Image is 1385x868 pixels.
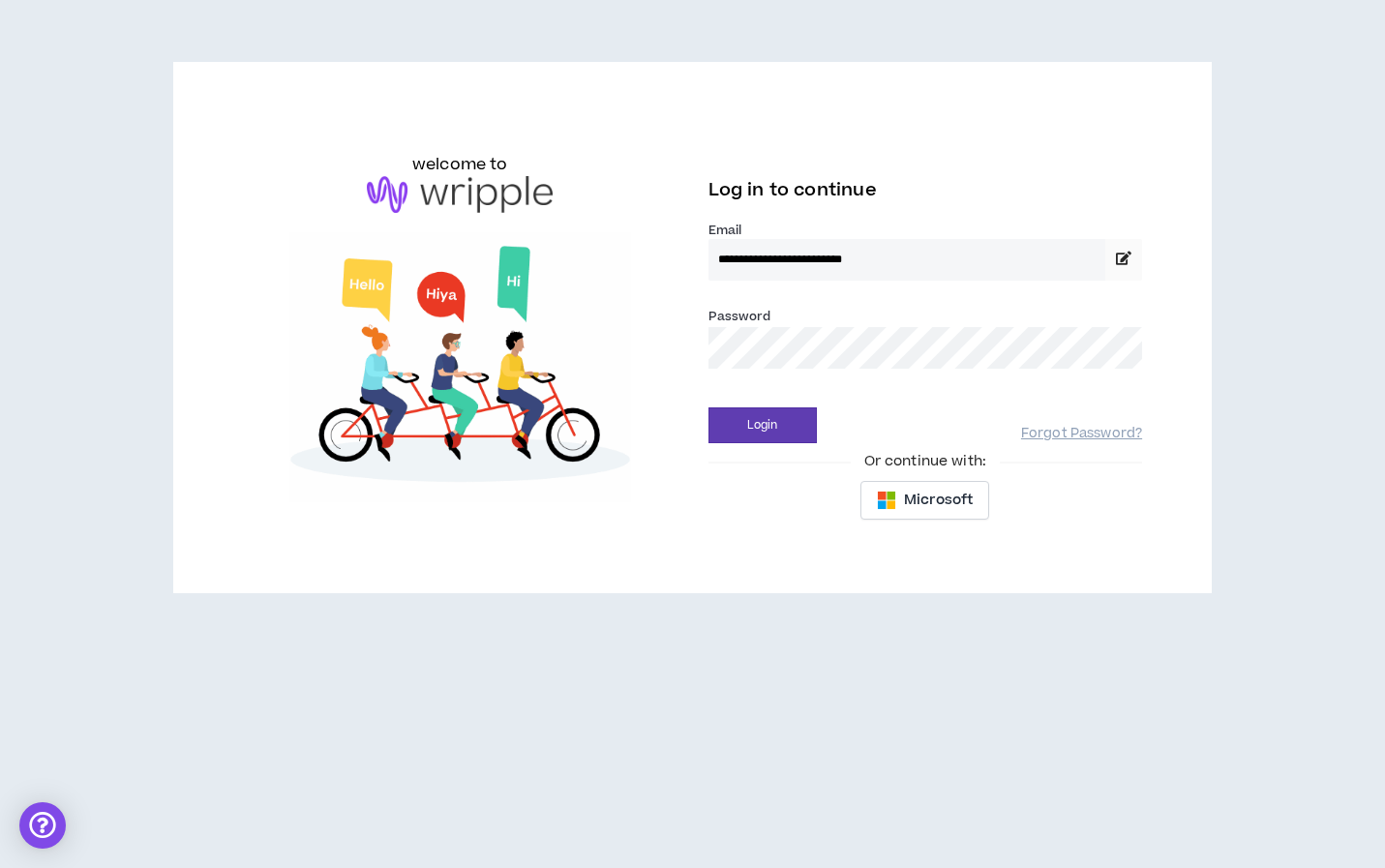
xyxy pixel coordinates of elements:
[860,481,989,520] button: Microsoft
[367,176,553,213] img: logo-brand.png
[19,802,66,849] div: Open Intercom Messenger
[708,407,817,443] button: Login
[708,308,771,325] label: Password
[412,153,508,176] h6: welcome to
[851,451,1000,472] span: Or continue with:
[1021,425,1142,443] a: Forgot Password?
[243,232,677,502] img: Welcome to Wripple
[708,222,1143,239] label: Email
[904,490,973,511] span: Microsoft
[708,178,877,202] span: Log in to continue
